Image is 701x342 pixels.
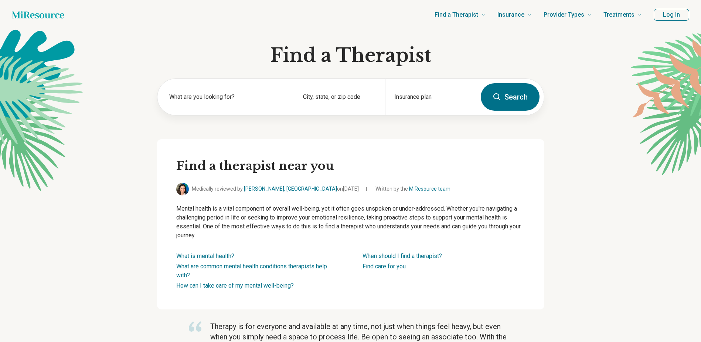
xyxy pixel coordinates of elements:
span: on [DATE] [337,186,359,192]
span: Find a Therapist [435,10,478,20]
button: Log In [654,9,689,21]
span: Provider Types [544,10,584,20]
span: Medically reviewed by [192,185,359,193]
a: Find care for you [363,263,406,270]
a: When should I find a therapist? [363,252,442,259]
p: Mental health is a vital component of overall well-being, yet it often goes unspoken or under-add... [176,204,525,240]
a: Home page [12,7,64,22]
span: Written by the [375,185,450,193]
span: Treatments [603,10,634,20]
span: Insurance [497,10,524,20]
a: How can I take care of my mental well-being? [176,282,294,289]
a: What is mental health? [176,252,234,259]
h1: Find a Therapist [157,44,544,67]
a: What are common mental health conditions therapists help with? [176,263,327,279]
h2: Find a therapist near you [176,158,525,174]
button: Search [481,83,540,111]
a: MiResource team [409,186,450,192]
label: What are you looking for? [169,93,285,101]
a: [PERSON_NAME], [GEOGRAPHIC_DATA] [244,186,337,192]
